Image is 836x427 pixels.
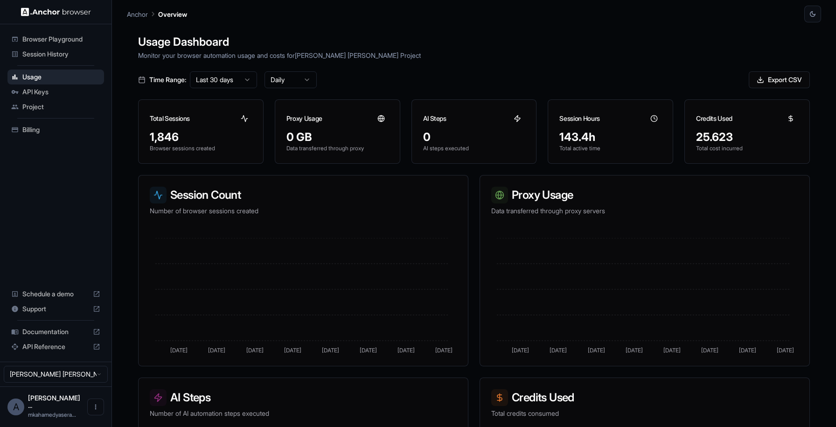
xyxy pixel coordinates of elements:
[150,130,252,145] div: 1,846
[22,49,100,59] span: Session History
[7,287,104,301] div: Schedule a demo
[149,75,186,84] span: Time Range:
[22,289,89,299] span: Schedule a demo
[22,342,89,351] span: API Reference
[491,389,798,406] h3: Credits Used
[127,9,187,19] nav: breadcrumb
[150,206,457,216] p: Number of browser sessions created
[7,84,104,99] div: API Keys
[739,347,756,354] tspan: [DATE]
[286,114,322,123] h3: Proxy Usage
[158,9,187,19] p: Overview
[150,114,190,123] h3: Total Sessions
[22,102,100,112] span: Project
[491,409,798,418] p: Total credits consumed
[208,347,225,354] tspan: [DATE]
[7,339,104,354] div: API Reference
[7,99,104,114] div: Project
[749,71,810,88] button: Export CSV
[559,114,599,123] h3: Session Hours
[284,347,301,354] tspan: [DATE]
[696,114,732,123] h3: Credits Used
[701,347,718,354] tspan: [DATE]
[22,125,100,134] span: Billing
[7,301,104,316] div: Support
[696,130,798,145] div: 25.623
[777,347,794,354] tspan: [DATE]
[170,347,188,354] tspan: [DATE]
[138,50,810,60] p: Monitor your browser automation usage and costs for [PERSON_NAME] [PERSON_NAME] Project
[435,347,453,354] tspan: [DATE]
[7,399,24,415] div: A
[588,347,605,354] tspan: [DATE]
[22,72,100,82] span: Usage
[7,324,104,339] div: Documentation
[550,347,567,354] tspan: [DATE]
[150,145,252,152] p: Browser sessions created
[626,347,643,354] tspan: [DATE]
[491,206,798,216] p: Data transferred through proxy servers
[423,130,525,145] div: 0
[559,130,662,145] div: 143.4h
[512,347,529,354] tspan: [DATE]
[322,347,339,354] tspan: [DATE]
[150,187,457,203] h3: Session Count
[28,394,80,409] span: Ahamed Yaser Arafath MK
[7,70,104,84] div: Usage
[22,304,89,314] span: Support
[22,87,100,97] span: API Keys
[246,347,264,354] tspan: [DATE]
[127,9,148,19] p: Anchor
[150,389,457,406] h3: AI Steps
[491,187,798,203] h3: Proxy Usage
[286,145,389,152] p: Data transferred through proxy
[286,130,389,145] div: 0 GB
[360,347,377,354] tspan: [DATE]
[150,409,457,418] p: Number of AI automation steps executed
[7,122,104,137] div: Billing
[423,145,525,152] p: AI steps executed
[696,145,798,152] p: Total cost incurred
[87,399,104,415] button: Open menu
[559,145,662,152] p: Total active time
[21,7,91,16] img: Anchor Logo
[423,114,446,123] h3: AI Steps
[397,347,415,354] tspan: [DATE]
[28,411,76,418] span: mkahamedyaserarafath@gmail.com
[22,327,89,336] span: Documentation
[22,35,100,44] span: Browser Playground
[663,347,681,354] tspan: [DATE]
[7,32,104,47] div: Browser Playground
[138,34,810,50] h1: Usage Dashboard
[7,47,104,62] div: Session History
